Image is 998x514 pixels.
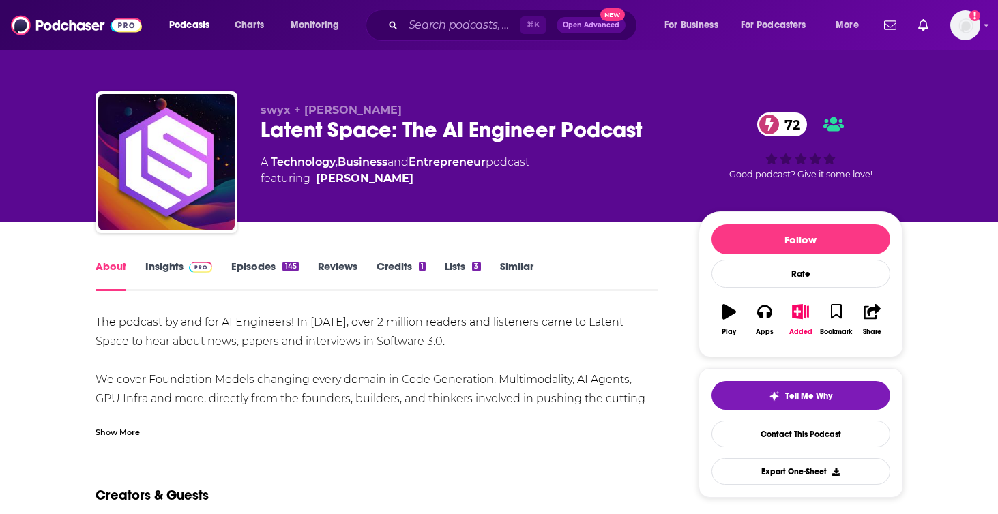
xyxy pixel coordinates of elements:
[291,16,339,35] span: Monitoring
[387,155,409,168] span: and
[96,260,126,291] a: About
[520,16,546,34] span: ⌘ K
[316,170,413,187] a: [PERSON_NAME]
[863,328,881,336] div: Share
[771,112,807,136] span: 72
[785,391,832,402] span: Tell Me Why
[261,154,529,187] div: A podcast
[445,260,480,291] a: Lists3
[655,14,735,36] button: open menu
[563,22,619,29] span: Open Advanced
[169,16,209,35] span: Podcasts
[261,104,402,117] span: swyx + [PERSON_NAME]
[950,10,980,40] span: Logged in as cmand-c
[557,17,626,33] button: Open AdvancedNew
[664,16,718,35] span: For Business
[711,421,890,447] a: Contact This Podcast
[500,260,533,291] a: Similar
[336,155,338,168] span: ,
[600,8,625,21] span: New
[836,16,859,35] span: More
[96,487,209,504] h2: Creators & Guests
[732,14,826,36] button: open menu
[711,458,890,485] button: Export One-Sheet
[782,295,818,344] button: Added
[756,328,774,336] div: Apps
[419,262,426,271] div: 1
[403,14,520,36] input: Search podcasts, credits, & more...
[820,328,852,336] div: Bookmark
[913,14,934,37] a: Show notifications dropdown
[789,328,812,336] div: Added
[226,14,272,36] a: Charts
[711,295,747,344] button: Play
[271,155,336,168] a: Technology
[98,94,235,230] img: Latent Space: The AI Engineer Podcast
[879,14,902,37] a: Show notifications dropdown
[741,16,806,35] span: For Podcasters
[950,10,980,40] button: Show profile menu
[409,155,486,168] a: Entrepreneur
[747,295,782,344] button: Apps
[826,14,876,36] button: open menu
[377,260,426,291] a: Credits1
[711,260,890,288] div: Rate
[769,391,780,402] img: tell me why sparkle
[950,10,980,40] img: User Profile
[729,169,872,179] span: Good podcast? Give it some love!
[854,295,890,344] button: Share
[338,155,387,168] a: Business
[969,10,980,21] svg: Add a profile image
[318,260,357,291] a: Reviews
[711,381,890,410] button: tell me why sparkleTell Me Why
[757,112,807,136] a: 72
[145,260,213,291] a: InsightsPodchaser Pro
[472,262,480,271] div: 3
[699,104,903,188] div: 72Good podcast? Give it some love!
[819,295,854,344] button: Bookmark
[282,262,298,271] div: 145
[231,260,298,291] a: Episodes145
[722,328,736,336] div: Play
[281,14,357,36] button: open menu
[235,16,264,35] span: Charts
[711,224,890,254] button: Follow
[11,12,142,38] img: Podchaser - Follow, Share and Rate Podcasts
[160,14,227,36] button: open menu
[189,262,213,273] img: Podchaser Pro
[379,10,650,41] div: Search podcasts, credits, & more...
[261,170,529,187] span: featuring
